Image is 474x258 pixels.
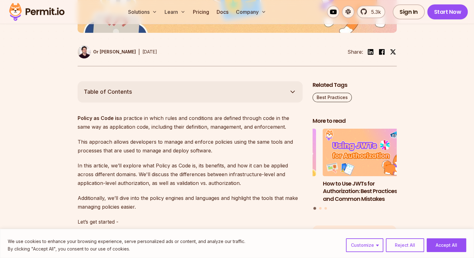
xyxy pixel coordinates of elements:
a: How to Use JWTs for Authorization: Best Practices and Common MistakesHow to Use JWTs for Authoriz... [323,129,407,203]
strong: Policy as Code is [78,115,119,121]
button: Accept All [427,238,466,252]
div: Posts [313,129,397,211]
li: Share: [347,48,363,56]
span: Table of Contents [84,87,132,96]
li: 1 of 3 [323,129,407,203]
img: Permit logo [6,1,67,22]
img: linkedin [367,48,374,56]
h3: How to Use JWTs for Authorization: Best Practices and Common Mistakes [323,180,407,203]
p: By clicking "Accept All", you consent to our use of cookies. [8,245,245,253]
button: Go to slide 2 [319,207,322,210]
p: This approach allows developers to manage and enforce policies using the same tools and processes... [78,137,303,155]
p: Additionally, we’ll dive into the policy engines and languages and highlight the tools that make ... [78,194,303,211]
h2: Related Tags [313,81,397,89]
h2: What is Policy as Code? [78,215,303,250]
img: twitter [390,49,396,55]
time: [DATE] [142,49,157,54]
button: Learn [162,6,188,18]
button: Go to slide 3 [324,207,327,210]
img: Or Weis [78,45,91,58]
img: How to Use JWTs for Authorization: Best Practices and Common Mistakes [323,129,407,176]
p: We use cookies to enhance your browsing experience, serve personalized ads or content, and analyz... [8,238,245,245]
span: 5.3k [367,8,381,16]
p: In this article, we’ll explore what Policy as Code is, its benefits, and how it can be applied ac... [78,161,303,187]
li: 3 of 3 [232,129,316,203]
p: a practice in which rules and conditions are defined through code in the same way as application ... [78,114,303,131]
button: Solutions [126,6,160,18]
p: Let’s get started - [78,217,303,226]
p: Or [PERSON_NAME] [93,49,136,55]
button: Table of Contents [78,81,303,102]
a: Sign In [393,4,425,19]
a: Best Practices [313,93,352,102]
button: Reject All [386,238,424,252]
h2: More to read [313,117,397,125]
a: 5.3k [357,6,385,18]
button: Company [233,6,269,18]
a: Or [PERSON_NAME] [78,45,136,58]
a: Pricing [190,6,212,18]
img: facebook [378,48,385,56]
button: Go to slide 1 [314,207,316,210]
a: Start Now [427,4,468,19]
button: Customize [346,238,383,252]
div: | [138,48,140,56]
h3: A Guide to Bearer Tokens: JWT vs. Opaque Tokens [232,180,316,196]
a: Docs [214,6,231,18]
img: A Guide to Bearer Tokens: JWT vs. Opaque Tokens [232,129,316,176]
